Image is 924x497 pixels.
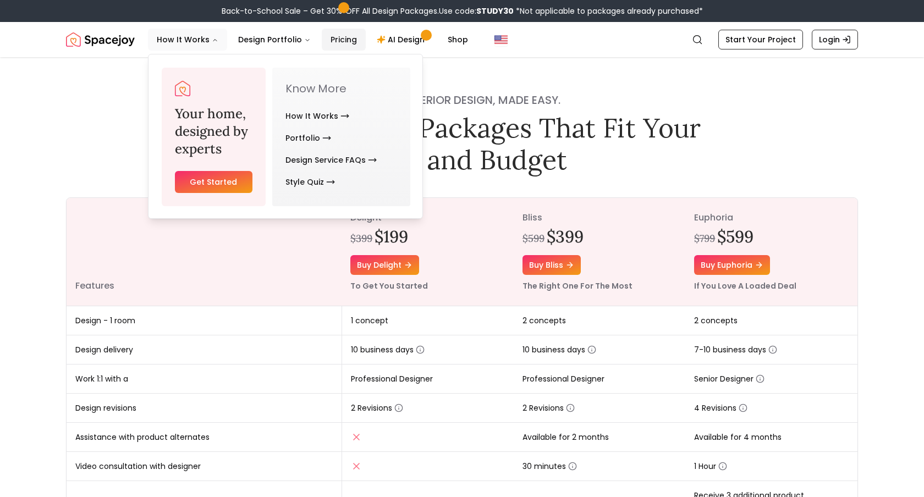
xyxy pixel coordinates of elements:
button: Design Portfolio [229,29,320,51]
a: Style Quiz [285,171,335,193]
h1: Interior Design Packages That Fit Your Style and Budget [216,112,708,175]
span: 30 minutes [522,461,577,472]
small: If You Love A Loaded Deal [694,280,796,291]
span: 4 Revisions [694,402,747,413]
img: Spacejoy Logo [175,81,190,96]
small: The Right One For The Most [522,280,632,291]
h2: $199 [375,227,408,246]
small: To Get You Started [350,280,428,291]
p: euphoria [694,211,849,224]
td: Assistance with product alternates [67,423,342,452]
span: 10 business days [522,344,596,355]
p: delight [350,211,505,224]
a: Spacejoy [175,81,190,96]
span: 2 concepts [522,315,566,326]
a: AI Design [368,29,437,51]
span: Senior Designer [694,373,765,384]
div: $399 [350,231,372,246]
a: Pricing [322,29,366,51]
td: Video consultation with designer [67,452,342,481]
span: 1 concept [351,315,388,326]
span: 10 business days [351,344,425,355]
h2: $399 [547,227,584,246]
a: Buy euphoria [694,255,770,275]
h4: Online interior design, made easy. [216,92,708,108]
span: Professional Designer [351,373,433,384]
b: STUDY30 [476,5,514,16]
a: Portfolio [285,127,331,149]
a: Buy bliss [522,255,581,275]
button: How It Works [148,29,227,51]
span: 7-10 business days [694,344,777,355]
td: Available for 4 months [685,423,857,452]
nav: Main [148,29,477,51]
img: Spacejoy Logo [66,29,135,51]
p: Know More [285,81,397,96]
a: Login [812,30,858,49]
td: Available for 2 months [514,423,686,452]
span: 1 Hour [694,461,727,472]
nav: Global [66,22,858,57]
img: United States [494,33,508,46]
a: Start Your Project [718,30,803,49]
span: 2 concepts [694,315,738,326]
span: Professional Designer [522,373,604,384]
div: $599 [522,231,544,246]
a: Spacejoy [66,29,135,51]
td: Work 1:1 with a [67,365,342,394]
td: Design revisions [67,394,342,423]
h3: Your home, designed by experts [175,105,252,158]
a: Design Service FAQs [285,149,377,171]
a: Shop [439,29,477,51]
h2: $599 [717,227,754,246]
a: Buy delight [350,255,419,275]
a: Get Started [175,171,252,193]
div: Back-to-School Sale – Get 30% OFF All Design Packages. [222,5,703,16]
a: How It Works [285,105,349,127]
p: bliss [522,211,677,224]
th: Features [67,198,342,306]
span: 2 Revisions [351,402,403,413]
td: Design delivery [67,335,342,365]
span: 2 Revisions [522,402,575,413]
span: Use code: [439,5,514,16]
span: *Not applicable to packages already purchased* [514,5,703,16]
td: Design - 1 room [67,306,342,335]
div: $799 [694,231,715,246]
div: How It Works [148,54,424,219]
